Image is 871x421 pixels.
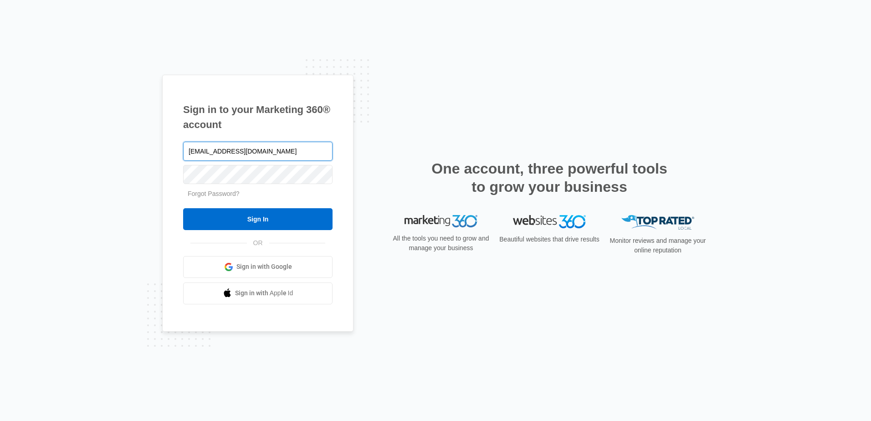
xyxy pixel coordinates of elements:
p: All the tools you need to grow and manage your business [390,234,492,253]
a: Sign in with Apple Id [183,282,333,304]
h2: One account, three powerful tools to grow your business [429,159,670,196]
span: OR [247,238,269,248]
img: Websites 360 [513,215,586,228]
input: Sign In [183,208,333,230]
p: Monitor reviews and manage your online reputation [607,236,709,255]
img: Marketing 360 [405,215,477,228]
input: Email [183,142,333,161]
img: Top Rated Local [621,215,694,230]
span: Sign in with Apple Id [235,288,293,298]
span: Sign in with Google [236,262,292,272]
p: Beautiful websites that drive results [498,235,600,244]
h1: Sign in to your Marketing 360® account [183,102,333,132]
a: Sign in with Google [183,256,333,278]
a: Forgot Password? [188,190,240,197]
